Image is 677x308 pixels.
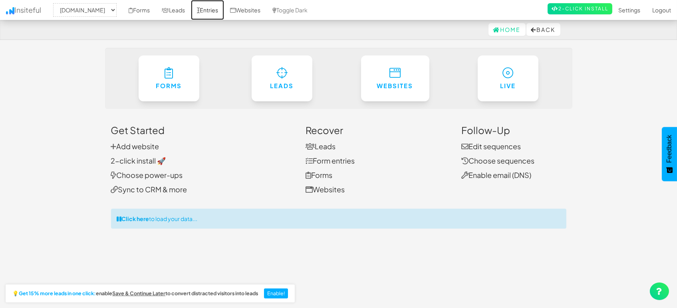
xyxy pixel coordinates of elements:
span: Feedback [666,135,673,163]
a: Leads [252,55,312,101]
strong: Click here [122,215,149,222]
h6: Live [494,83,522,89]
a: Forms [306,170,332,180]
h2: 💡 enable to convert distracted visitors into leads [12,291,258,296]
a: Websites [361,55,429,101]
a: Live [478,55,538,101]
a: Choose power-ups [111,170,183,180]
a: Forms [139,55,199,101]
a: Add website [111,142,159,151]
a: Edit sequences [461,142,521,151]
h3: Recover [306,125,449,135]
h3: Follow-Up [461,125,566,135]
a: 2-Click Install [548,3,612,14]
h3: Get Started [111,125,294,135]
u: Save & Continue Later [112,290,165,296]
button: Enable! [264,288,288,299]
img: icon.png [6,7,14,14]
button: Back [526,23,560,36]
h6: Leads [268,83,296,89]
button: Feedback - Show survey [662,127,677,181]
h6: Websites [377,83,413,89]
a: Home [488,23,526,36]
a: Leads [306,142,336,151]
a: Websites [306,185,345,194]
div: to load your data... [111,209,566,229]
a: Enable email (DNS) [461,170,531,180]
h6: Forms [155,83,183,89]
a: Save & Continue Later [112,291,165,296]
strong: Get 15% more leads in one click: [19,291,96,296]
a: Form entries [306,156,355,165]
a: 2-click install 🚀 [111,156,166,165]
a: Sync to CRM & more [111,185,187,194]
a: Choose sequences [461,156,534,165]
